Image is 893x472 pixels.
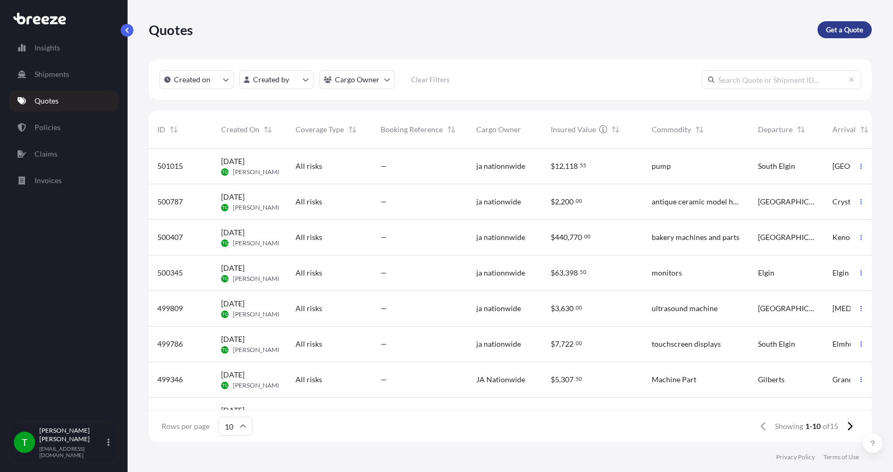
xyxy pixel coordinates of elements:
[578,270,579,274] span: .
[233,239,283,247] span: [PERSON_NAME]
[346,123,359,136] button: Sort
[805,421,821,432] span: 1-10
[559,198,561,205] span: ,
[296,196,322,207] span: All risks
[221,192,245,202] span: [DATE]
[9,170,119,191] a: Invoices
[555,305,559,312] span: 3
[574,341,575,345] span: .
[149,21,193,38] p: Quotes
[253,74,289,85] p: Created by
[555,234,568,241] span: 440
[157,374,183,385] span: 499346
[221,405,245,416] span: [DATE]
[157,268,183,278] span: 500345
[381,303,387,314] span: —
[776,453,815,461] p: Privacy Policy
[758,374,785,385] span: Gilberts
[476,232,525,243] span: ja nationnwide
[555,198,559,205] span: 2
[858,123,871,136] button: Sort
[9,37,119,58] a: Insights
[233,381,283,390] span: [PERSON_NAME]
[157,124,165,135] span: ID
[222,202,228,213] span: TG
[157,410,183,420] span: 499212
[832,196,873,207] span: Crystal Lake
[578,164,579,167] span: .
[296,124,344,135] span: Coverage Type
[9,143,119,165] a: Claims
[221,334,245,345] span: [DATE]
[652,232,739,243] span: bakery machines and parts
[758,196,815,207] span: [GEOGRAPHIC_DATA]
[411,74,450,85] p: Clear Filters
[221,370,245,380] span: [DATE]
[22,437,28,448] span: T
[157,339,183,349] span: 499786
[9,90,119,111] a: Quotes
[221,124,259,135] span: Created On
[702,70,861,89] input: Search Quote or Shipment ID...
[476,410,525,420] span: JA Nationwide
[296,374,322,385] span: All risks
[35,175,62,186] p: Invoices
[555,162,563,170] span: 12
[239,70,314,89] button: createdBy Filter options
[381,232,387,243] span: —
[652,268,682,278] span: monitors
[832,339,863,349] span: Elmhurst
[222,345,228,355] span: TG
[233,274,283,283] span: [PERSON_NAME]
[296,339,322,349] span: All risks
[580,270,586,274] span: 50
[551,162,555,170] span: $
[823,453,859,461] a: Terms of Use
[476,124,521,135] span: Cargo Owner
[583,235,584,238] span: .
[559,340,561,348] span: ,
[561,305,574,312] span: 630
[157,161,183,171] span: 501015
[162,421,209,432] span: Rows per page
[555,376,559,383] span: 5
[233,168,283,176] span: [PERSON_NAME]
[381,339,387,349] span: —
[296,303,322,314] span: All risks
[758,268,774,278] span: Elgin
[319,70,395,89] button: cargoOwner Filter options
[574,306,575,310] span: .
[555,269,563,277] span: 63
[568,234,569,241] span: ,
[795,123,807,136] button: Sort
[159,70,234,89] button: createdOn Filter options
[296,268,322,278] span: All risks
[832,303,879,314] span: [MEDICAL_DATA]
[563,162,565,170] span: ,
[381,410,406,420] span: 349640
[565,162,578,170] span: 118
[832,124,856,135] span: Arrival
[652,410,710,420] span: Pump, SUB, FYGT
[222,238,228,248] span: TG
[832,410,863,420] span: Kewanee
[35,42,60,53] p: Insights
[576,377,582,381] span: 50
[262,123,274,136] button: Sort
[35,69,69,80] p: Shipments
[35,122,61,133] p: Policies
[9,64,119,85] a: Shipments
[476,303,521,314] span: ja nationwide
[233,203,283,212] span: [PERSON_NAME]
[222,167,228,177] span: TG
[167,123,180,136] button: Sort
[476,196,521,207] span: ja nationwide
[9,117,119,138] a: Policies
[832,374,869,385] span: Grandview
[652,303,718,314] span: ultrasound machine
[580,164,586,167] span: 55
[476,161,525,171] span: ja nationnwide
[551,198,555,205] span: $
[222,309,228,320] span: TG
[823,421,838,432] span: of 15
